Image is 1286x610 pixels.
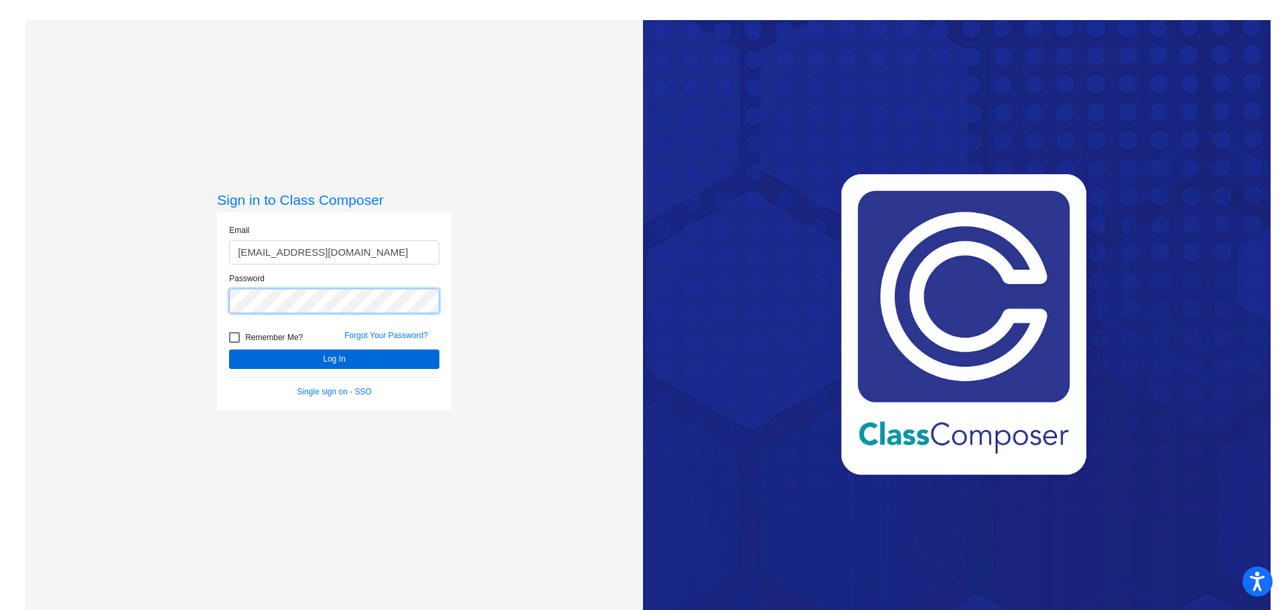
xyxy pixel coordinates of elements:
[245,329,303,346] span: Remember Me?
[297,387,372,396] a: Single sign on - SSO
[229,224,249,236] label: Email
[344,331,428,340] a: Forgot Your Password?
[229,350,439,369] button: Log In
[229,273,265,285] label: Password
[217,192,451,208] h3: Sign in to Class Composer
